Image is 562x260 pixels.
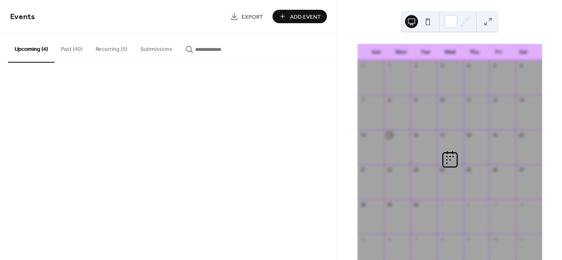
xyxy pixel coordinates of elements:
[10,9,35,25] span: Events
[492,63,498,69] div: 5
[386,201,392,208] div: 29
[439,236,445,242] div: 8
[466,132,472,138] div: 18
[386,167,392,173] div: 22
[272,10,327,23] button: Add Event
[224,10,269,23] a: Export
[8,33,54,63] button: Upcoming (4)
[462,44,486,60] div: Thu
[386,236,392,242] div: 6
[360,132,366,138] div: 14
[360,167,366,173] div: 21
[242,13,263,21] span: Export
[54,33,89,62] button: Past (40)
[492,236,498,242] div: 10
[518,201,524,208] div: 4
[360,236,366,242] div: 5
[413,97,419,103] div: 9
[360,63,366,69] div: 31
[438,44,462,60] div: Wed
[386,63,392,69] div: 1
[466,236,472,242] div: 9
[518,63,524,69] div: 6
[439,97,445,103] div: 10
[439,201,445,208] div: 1
[439,167,445,173] div: 24
[134,33,179,62] button: Submissions
[466,167,472,173] div: 25
[89,33,134,62] button: Recurring (5)
[466,63,472,69] div: 4
[511,44,536,60] div: Sat
[518,97,524,103] div: 13
[413,132,419,138] div: 16
[492,201,498,208] div: 3
[466,97,472,103] div: 11
[439,63,445,69] div: 3
[486,44,511,60] div: Fri
[413,201,419,208] div: 30
[360,97,366,103] div: 7
[413,167,419,173] div: 23
[413,44,438,60] div: Tue
[466,201,472,208] div: 2
[386,97,392,103] div: 8
[492,97,498,103] div: 12
[388,44,413,60] div: Mon
[290,13,321,21] span: Add Event
[518,167,524,173] div: 27
[492,167,498,173] div: 26
[492,132,498,138] div: 19
[518,132,524,138] div: 20
[439,132,445,138] div: 17
[360,201,366,208] div: 28
[518,236,524,242] div: 11
[386,132,392,138] div: 15
[413,236,419,242] div: 7
[364,44,388,60] div: Sun
[413,63,419,69] div: 2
